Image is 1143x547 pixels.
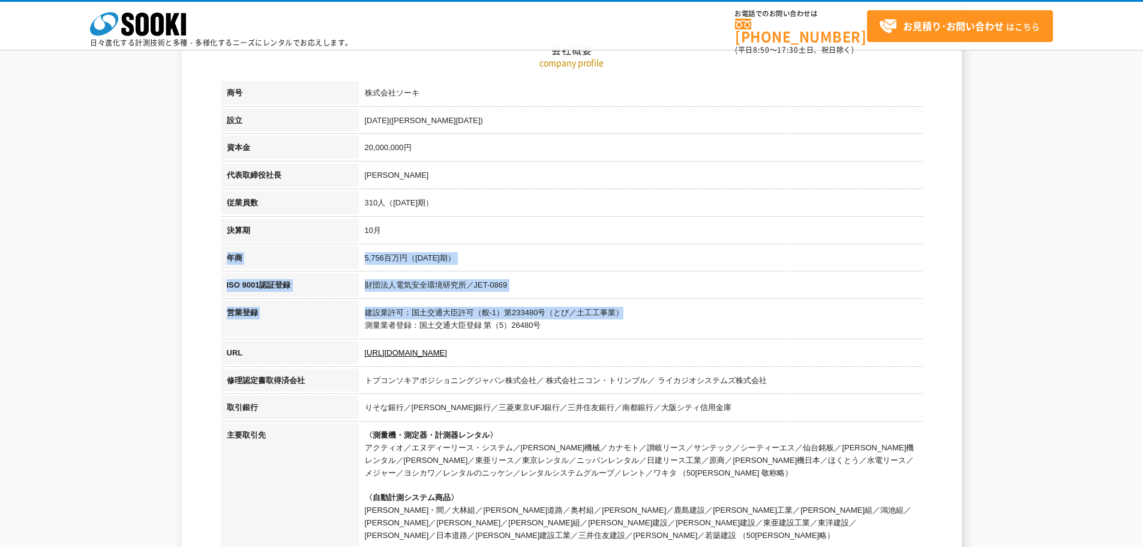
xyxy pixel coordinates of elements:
a: お見積り･お問い合わせはこちら [867,10,1053,42]
td: 310人（[DATE]期） [359,191,923,219]
td: 財団法人電気安全環境研究所／JET-0869 [359,273,923,301]
span: はこちら [879,17,1040,35]
th: 決算期 [221,219,359,246]
p: company profile [221,56,923,69]
td: トプコンソキアポジショニングジャパン株式会社／ 株式会社ニコン・トリンブル／ ライカジオシステムズ株式会社 [359,369,923,396]
td: りそな銀行／[PERSON_NAME]銀行／三菱東京UFJ銀行／三井住友銀行／南都銀行／大阪シティ信用金庫 [359,396,923,423]
th: 資本金 [221,136,359,163]
td: [DATE]([PERSON_NAME][DATE]) [359,109,923,136]
span: 〈測量機・測定器・計測器レンタル〉 [365,431,497,440]
p: 日々進化する計測技術と多種・多様化するニーズにレンタルでお応えします。 [90,39,353,46]
th: 設立 [221,109,359,136]
span: 17:30 [777,44,799,55]
th: 取引銀行 [221,396,359,423]
a: [URL][DOMAIN_NAME] [365,348,447,357]
a: [PHONE_NUMBER] [735,19,867,43]
span: 8:50 [753,44,770,55]
td: 10月 [359,219,923,246]
th: 営業登録 [221,301,359,341]
span: (平日 ～ 土日、祝日除く) [735,44,854,55]
td: [PERSON_NAME] [359,163,923,191]
span: お電話でのお問い合わせは [735,10,867,17]
td: 建設業許可：国土交通大臣許可（般-1）第233480号（とび／土工工事業） 測量業者登録：国土交通大臣登録 第（5）26480号 [359,301,923,341]
td: 5,756百万円（[DATE]期） [359,246,923,274]
strong: お見積り･お問い合わせ [903,19,1004,33]
th: URL [221,341,359,369]
th: 代表取締役社長 [221,163,359,191]
th: 従業員数 [221,191,359,219]
th: 商号 [221,81,359,109]
th: ISO 9001認証登録 [221,273,359,301]
th: 修理認定書取得済会社 [221,369,359,396]
span: 〈自動計測システム商品〉 [365,493,458,502]
th: 年商 [221,246,359,274]
td: 20,000,000円 [359,136,923,163]
td: 株式会社ソーキ [359,81,923,109]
